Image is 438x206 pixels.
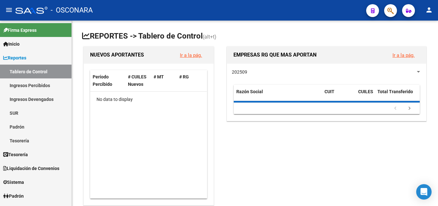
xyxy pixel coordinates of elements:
[377,89,413,94] span: Total Transferido
[3,151,28,158] span: Tesorería
[90,70,125,91] datatable-header-cell: Período Percibido
[125,70,151,91] datatable-header-cell: # CUILES Nuevos
[3,54,26,61] span: Reportes
[151,70,177,91] datatable-header-cell: # MT
[180,52,202,58] a: Ir a la pág.
[3,27,37,34] span: Firma Express
[425,6,433,14] mat-icon: person
[82,31,428,42] h1: REPORTES -> Tablero de Control
[356,85,375,106] datatable-header-cell: CUILES
[416,184,432,200] div: Open Intercom Messenger
[324,89,334,94] span: CUIT
[375,85,420,106] datatable-header-cell: Total Transferido
[403,105,416,112] a: go to next page
[3,165,59,172] span: Liquidación de Convenios
[175,49,207,61] button: Ir a la pág.
[3,179,24,186] span: Sistema
[203,34,216,40] span: (alt+t)
[90,92,207,108] div: No data to display
[358,89,373,94] span: CUILES
[154,74,164,79] span: # MT
[51,3,93,17] span: - OSCONARA
[322,85,356,106] datatable-header-cell: CUIT
[3,193,24,200] span: Padrón
[128,74,147,87] span: # CUILES Nuevos
[389,105,401,112] a: go to previous page
[3,40,20,48] span: Inicio
[177,70,202,91] datatable-header-cell: # RG
[233,52,316,58] span: EMPRESAS RG QUE MAS APORTAN
[236,89,263,94] span: Razón Social
[5,6,13,14] mat-icon: menu
[232,69,247,75] span: 202509
[234,85,322,106] datatable-header-cell: Razón Social
[392,52,415,58] a: Ir a la pág.
[93,74,112,87] span: Período Percibido
[179,74,189,79] span: # RG
[387,49,420,61] button: Ir a la pág.
[90,52,144,58] span: NUEVOS APORTANTES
